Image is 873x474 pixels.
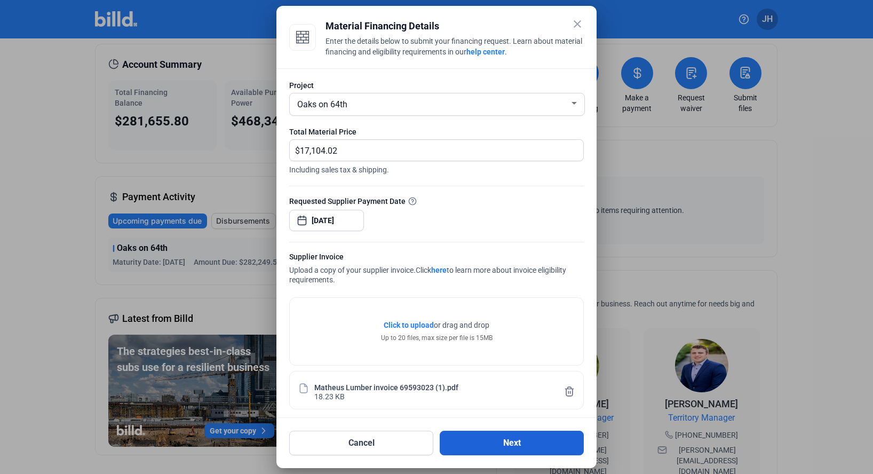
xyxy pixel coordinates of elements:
[289,127,584,137] div: Total Material Price
[312,214,358,227] input: Select date
[289,431,433,455] button: Cancel
[314,382,458,391] div: Matheus Lumber invoice 69593023 (1).pdf
[326,19,584,34] div: Material Financing Details
[505,48,507,56] span: .
[314,391,345,400] div: 18.23 KB
[289,161,584,175] span: Including sales tax & shipping.
[440,431,584,455] button: Next
[289,266,566,284] span: Click to learn more about invoice eligibility requirements.
[289,195,584,207] div: Requested Supplier Payment Date
[289,251,584,265] div: Supplier Invoice
[289,251,584,287] div: Upload a copy of your supplier invoice.
[289,80,584,91] div: Project
[297,210,307,220] button: Open calendar
[381,333,493,343] div: Up to 20 files, max size per file is 15MB
[297,99,347,109] span: Oaks on 64th
[290,140,300,157] span: $
[300,140,571,161] input: 0.00
[571,18,584,30] mat-icon: close
[326,36,584,59] div: Enter the details below to submit your financing request. Learn about material financing and elig...
[434,320,489,330] span: or drag and drop
[466,48,505,56] a: help center
[384,321,434,329] span: Click to upload
[431,266,447,274] a: here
